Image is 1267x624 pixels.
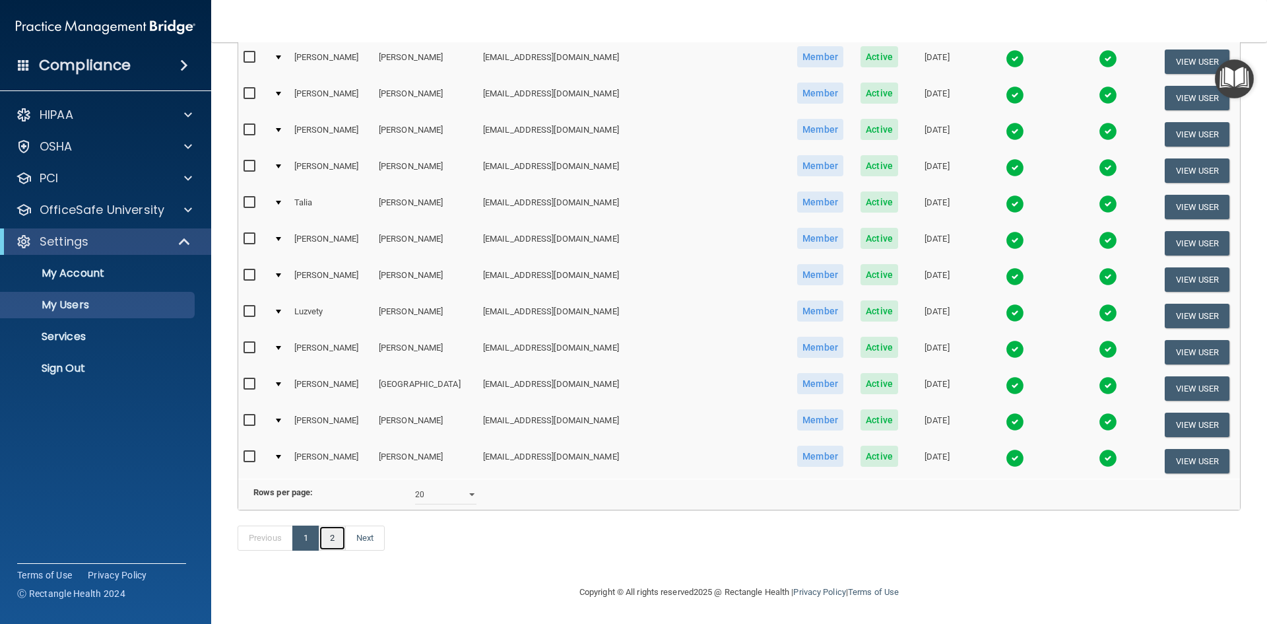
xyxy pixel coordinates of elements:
td: [EMAIL_ADDRESS][DOMAIN_NAME] [478,153,789,189]
img: tick.e7d51cea.svg [1099,267,1117,286]
span: Member [797,300,843,322]
span: Ⓒ Rectangle Health 2024 [17,587,125,600]
img: tick.e7d51cea.svg [1006,158,1024,177]
p: Sign Out [9,362,189,375]
span: Member [797,46,843,67]
img: tick.e7d51cea.svg [1099,340,1117,359]
span: Member [797,264,843,285]
b: Rows per page: [253,487,313,497]
td: [PERSON_NAME] [289,225,374,261]
span: Member [797,191,843,213]
a: Terms of Use [848,587,899,597]
span: Member [797,373,843,394]
button: View User [1165,376,1230,401]
button: View User [1165,86,1230,110]
button: View User [1165,304,1230,328]
span: Member [797,337,843,358]
td: [PERSON_NAME] [374,189,478,225]
td: [EMAIL_ADDRESS][DOMAIN_NAME] [478,44,789,80]
a: PCI [16,170,192,186]
img: tick.e7d51cea.svg [1006,340,1024,359]
button: View User [1165,449,1230,473]
img: tick.e7d51cea.svg [1006,413,1024,431]
img: tick.e7d51cea.svg [1006,449,1024,468]
td: [PERSON_NAME] [374,261,478,298]
span: Active [861,446,898,467]
td: Talia [289,189,374,225]
span: Active [861,83,898,104]
td: [DATE] [907,334,968,370]
div: Copyright © All rights reserved 2025 @ Rectangle Health | | [498,571,980,613]
a: HIPAA [16,107,192,123]
a: Settings [16,234,191,250]
span: Member [797,228,843,249]
p: Settings [40,234,88,250]
td: [DATE] [907,189,968,225]
span: Active [861,300,898,322]
td: [GEOGRAPHIC_DATA] [374,370,478,407]
img: tick.e7d51cea.svg [1099,304,1117,322]
td: [PERSON_NAME] [289,116,374,153]
a: Next [345,526,385,551]
td: [EMAIL_ADDRESS][DOMAIN_NAME] [478,189,789,225]
td: [PERSON_NAME] [374,116,478,153]
td: [EMAIL_ADDRESS][DOMAIN_NAME] [478,116,789,153]
span: Member [797,83,843,104]
td: [PERSON_NAME] [374,153,478,189]
a: 2 [319,526,346,551]
td: [PERSON_NAME] [289,370,374,407]
img: tick.e7d51cea.svg [1006,122,1024,141]
td: [PERSON_NAME] [374,334,478,370]
p: Services [9,330,189,343]
img: tick.e7d51cea.svg [1006,50,1024,68]
td: [EMAIL_ADDRESS][DOMAIN_NAME] [478,80,789,116]
img: tick.e7d51cea.svg [1006,267,1024,286]
td: [DATE] [907,44,968,80]
img: tick.e7d51cea.svg [1099,376,1117,395]
td: [DATE] [907,80,968,116]
p: HIPAA [40,107,73,123]
img: tick.e7d51cea.svg [1099,86,1117,104]
td: [DATE] [907,407,968,443]
img: tick.e7d51cea.svg [1006,195,1024,213]
a: Privacy Policy [88,569,147,582]
td: [PERSON_NAME] [289,153,374,189]
a: Terms of Use [17,569,72,582]
td: [EMAIL_ADDRESS][DOMAIN_NAME] [478,370,789,407]
img: tick.e7d51cea.svg [1099,122,1117,141]
td: [DATE] [907,116,968,153]
button: View User [1165,50,1230,74]
span: Active [861,46,898,67]
img: tick.e7d51cea.svg [1099,50,1117,68]
td: [EMAIL_ADDRESS][DOMAIN_NAME] [478,334,789,370]
td: [PERSON_NAME] [289,261,374,298]
img: tick.e7d51cea.svg [1099,413,1117,431]
td: [DATE] [907,153,968,189]
img: tick.e7d51cea.svg [1006,231,1024,250]
td: [PERSON_NAME] [289,44,374,80]
p: My Account [9,267,189,280]
td: [DATE] [907,225,968,261]
span: Member [797,409,843,431]
span: Active [861,191,898,213]
img: tick.e7d51cea.svg [1099,231,1117,250]
span: Active [861,373,898,394]
a: Privacy Policy [793,587,845,597]
td: [DATE] [907,443,968,479]
iframe: Drift Widget Chat Controller [1039,530,1251,583]
td: [EMAIL_ADDRESS][DOMAIN_NAME] [478,443,789,479]
p: OfficeSafe University [40,202,164,218]
img: tick.e7d51cea.svg [1006,86,1024,104]
td: [DATE] [907,370,968,407]
button: View User [1165,340,1230,364]
img: tick.e7d51cea.svg [1006,304,1024,322]
button: View User [1165,158,1230,183]
td: Luzvety [289,298,374,334]
img: tick.e7d51cea.svg [1099,449,1117,468]
td: [EMAIL_ADDRESS][DOMAIN_NAME] [478,407,789,443]
span: Active [861,119,898,140]
p: My Users [9,298,189,312]
td: [PERSON_NAME] [289,443,374,479]
td: [EMAIL_ADDRESS][DOMAIN_NAME] [478,298,789,334]
td: [PERSON_NAME] [374,225,478,261]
